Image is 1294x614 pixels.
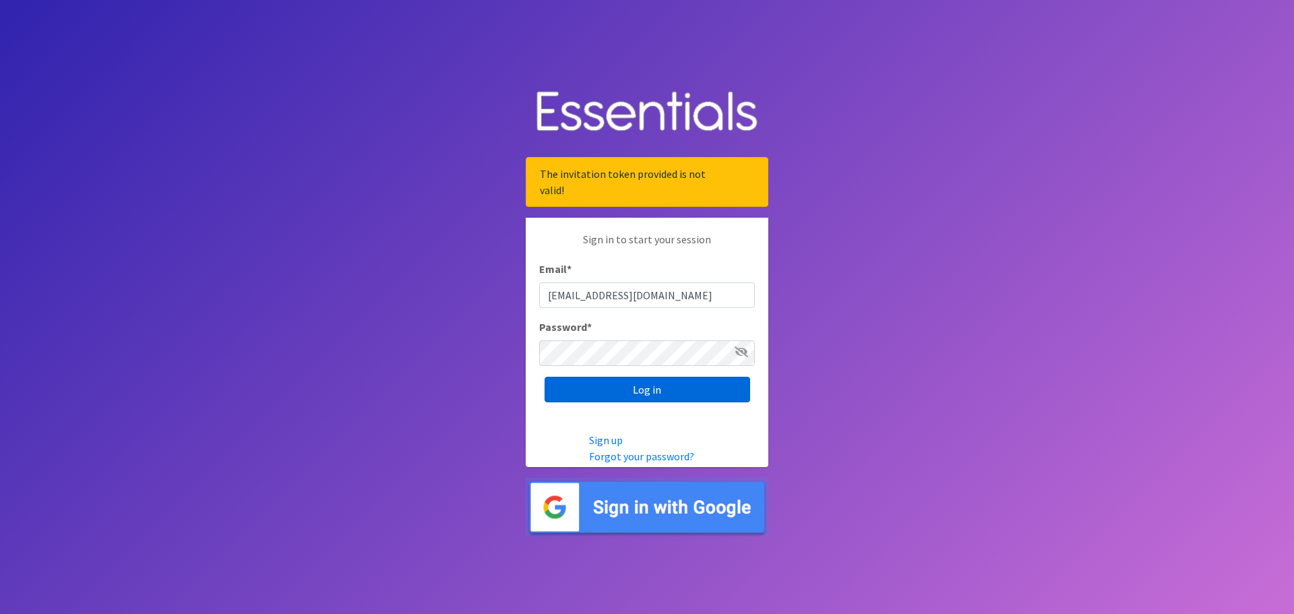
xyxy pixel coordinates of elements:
[589,450,694,463] a: Forgot your password?
[567,262,572,276] abbr: required
[539,261,572,277] label: Email
[526,157,768,207] div: The invitation token provided is not valid!
[526,78,768,147] img: Human Essentials
[526,478,768,536] img: Sign in with Google
[539,231,755,261] p: Sign in to start your session
[587,320,592,334] abbr: required
[589,433,623,447] a: Sign up
[545,377,750,402] input: Log in
[539,319,592,335] label: Password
